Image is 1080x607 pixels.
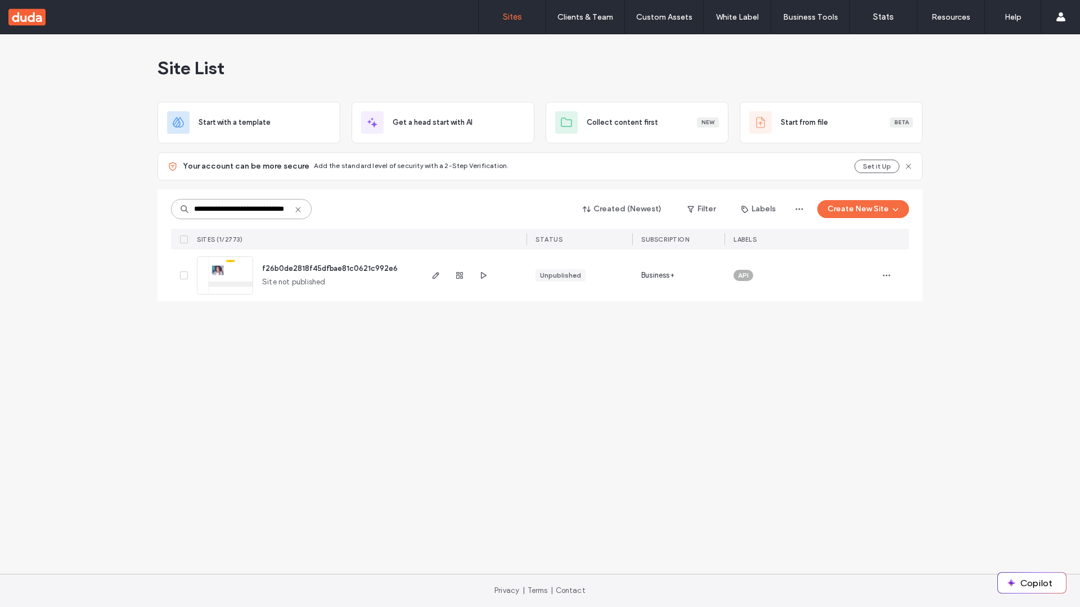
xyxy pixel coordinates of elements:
span: Start with a template [199,117,271,128]
label: Sites [503,12,522,22]
span: | [551,586,553,595]
label: Help [1005,12,1021,22]
div: Start with a template [157,102,340,143]
label: Stats [873,12,894,22]
label: Resources [931,12,970,22]
span: Site List [157,57,224,79]
div: Start from fileBeta [740,102,922,143]
div: New [697,117,719,128]
button: Filter [676,200,727,218]
span: Collect content first [587,117,658,128]
span: Get a head start with AI [393,117,472,128]
a: f26b0de2818f45dfbae81c0621c992e6 [262,264,398,273]
span: Business+ [641,270,674,281]
a: Privacy [494,586,519,595]
span: Add the standard level of security with a 2-Step Verification. [314,161,508,170]
span: Your account can be more secure [183,161,309,172]
label: Business Tools [783,12,838,22]
a: Terms [528,586,548,595]
div: Collect content firstNew [546,102,728,143]
div: Unpublished [540,270,581,280]
label: Clients & Team [557,12,613,22]
label: Custom Assets [636,12,692,22]
span: | [523,586,525,595]
button: Copilot [998,573,1066,593]
span: SUBSCRIPTION [641,235,689,243]
span: API [738,270,749,280]
span: STATUS [535,235,562,243]
button: Created (Newest) [573,200,672,218]
span: SITES (1/2773) [197,235,242,243]
a: Contact [556,586,586,595]
span: Site not published [262,277,326,288]
label: White Label [716,12,759,22]
span: Start from file [781,117,828,128]
div: Beta [890,117,913,128]
div: Get a head start with AI [352,102,534,143]
button: Set it Up [854,160,899,173]
button: Labels [731,200,786,218]
span: LABELS [733,235,757,243]
button: Create New Site [817,200,909,218]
